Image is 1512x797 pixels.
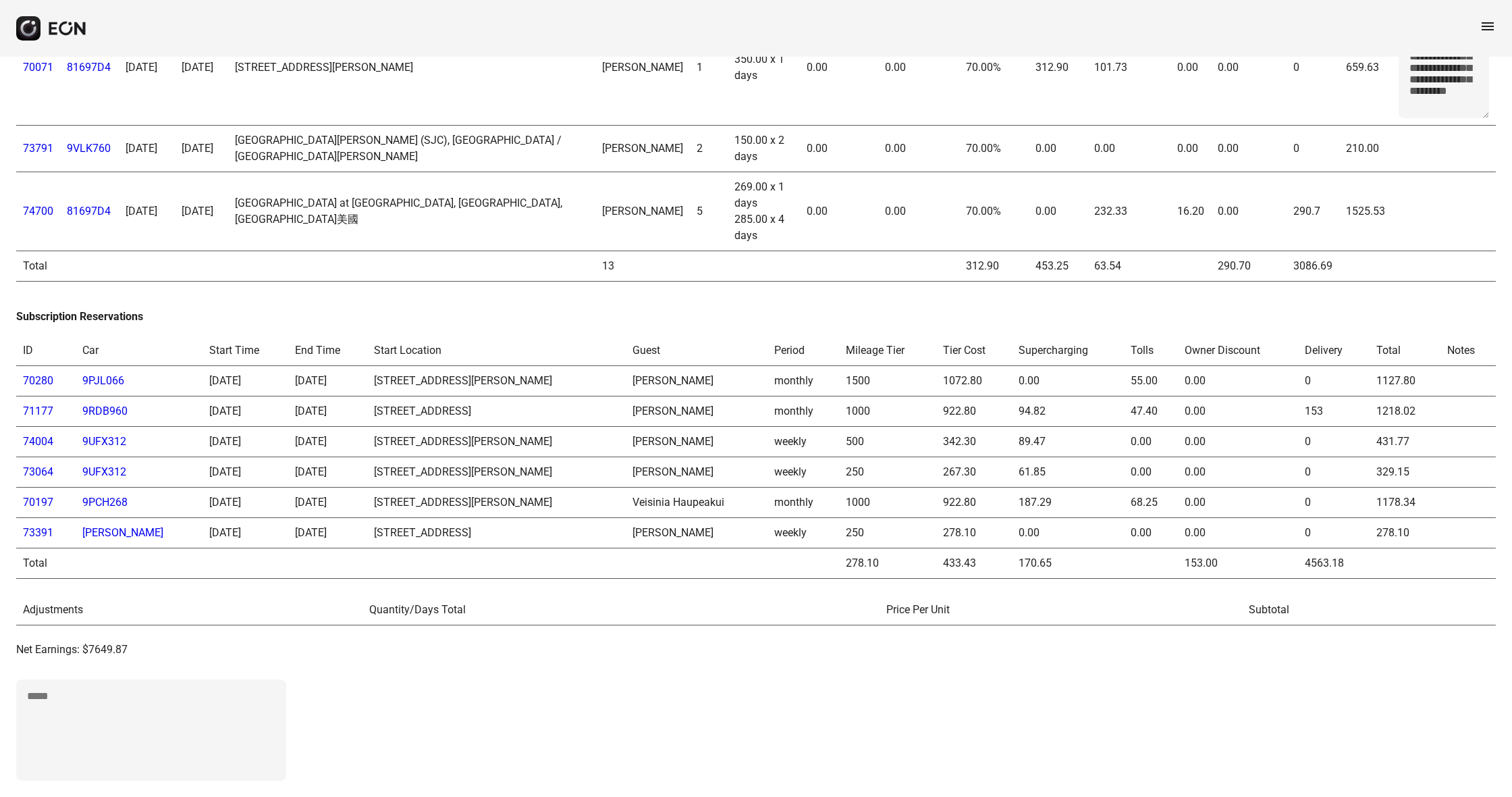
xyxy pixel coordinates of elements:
th: Adjustments [16,595,362,625]
td: 0 [1298,518,1369,548]
td: [DATE] [202,488,288,518]
td: [GEOGRAPHIC_DATA] at [GEOGRAPHIC_DATA], [GEOGRAPHIC_DATA], [GEOGRAPHIC_DATA]美國 [228,172,595,251]
td: 0.00 [1029,172,1087,251]
td: monthly [767,488,838,518]
td: 70.00% [959,10,1029,126]
a: 9RDB960 [82,405,128,417]
th: ID [16,336,76,366]
td: 0.00 [1178,457,1298,488]
th: Start Time [202,336,288,366]
th: Mileage Tier [839,336,936,366]
td: 3086.69 [1287,251,1339,282]
td: [DATE] [288,488,367,518]
td: 1000 [839,396,936,427]
td: 250 [839,518,936,548]
a: 9PJL066 [82,374,124,387]
td: [DATE] [202,396,288,427]
h3: Subscription Reservations [16,309,1496,325]
a: 9PCH268 [82,496,128,509]
td: 0 [1298,488,1369,518]
td: 0 [1298,366,1369,396]
td: [PERSON_NAME] [595,10,690,126]
td: 70.00% [959,172,1029,251]
td: 70.00% [959,126,1029,172]
a: 73391 [23,526,53,539]
td: [STREET_ADDRESS][PERSON_NAME] [367,427,626,457]
td: 500 [839,427,936,457]
td: [DATE] [288,427,367,457]
td: 13 [595,251,690,282]
td: 47.40 [1124,396,1179,427]
a: 81697D4 [67,205,111,217]
td: 433.43 [936,548,1012,579]
td: [DATE] [175,10,228,126]
a: 74004 [23,435,53,448]
td: [DATE] [288,457,367,488]
td: 0.00 [800,126,878,172]
td: 0.00 [1178,396,1298,427]
td: 342.30 [936,427,1012,457]
td: 1500 [839,366,936,396]
td: 1525.53 [1339,172,1392,251]
td: 153 [1298,396,1369,427]
a: 70280 [23,374,53,387]
td: 1072.80 [936,366,1012,396]
td: 0 [1287,126,1339,172]
td: 329.15 [1370,457,1440,488]
a: 9VLK760 [67,142,111,155]
td: [DATE] [202,366,288,396]
td: 1000 [839,488,936,518]
td: 922.80 [936,396,1012,427]
td: 4563.18 [1298,548,1369,579]
td: 0.00 [1012,518,1124,548]
td: [DATE] [202,457,288,488]
a: 9UFX312 [82,465,126,478]
td: [DATE] [202,518,288,548]
div: 150.00 x 2 days [734,132,793,165]
td: 0.00 [1124,427,1179,457]
td: [DATE] [288,396,367,427]
th: Owner Discount [1178,336,1298,366]
th: Notes [1440,336,1496,366]
td: 278.10 [936,518,1012,548]
td: 55.00 [1124,366,1179,396]
td: 659.63 [1339,10,1392,126]
td: [STREET_ADDRESS][PERSON_NAME] [367,457,626,488]
a: 71177 [23,405,53,417]
td: [STREET_ADDRESS][PERSON_NAME] [367,366,626,396]
th: Total [1370,336,1440,366]
td: 431.77 [1370,427,1440,457]
td: 922.80 [936,488,1012,518]
p: Net Earnings: $7649.87 [16,642,1496,658]
td: 170.65 [1012,548,1124,579]
td: 0.00 [1178,518,1298,548]
td: 0.00 [878,126,959,172]
td: 0 [1287,10,1339,126]
a: 70197 [23,496,53,509]
td: [PERSON_NAME] [595,126,690,172]
td: 89.47 [1012,427,1124,457]
td: Total [16,251,60,282]
a: 70071 [23,61,53,74]
td: 0.00 [1178,488,1298,518]
th: Car [76,336,203,366]
td: 250 [839,457,936,488]
div: 269.00 x 1 days [734,179,793,211]
td: weekly [767,518,838,548]
th: Price Per Unit [880,595,1241,625]
td: 0.00 [800,172,878,251]
td: 0.00 [800,10,878,126]
a: 74700 [23,205,53,217]
td: 0.00 [1178,366,1298,396]
td: [STREET_ADDRESS][PERSON_NAME] [367,488,626,518]
td: [PERSON_NAME] [626,518,767,548]
td: [PERSON_NAME] [626,457,767,488]
a: 81697D4 [67,61,111,74]
td: [DATE] [119,10,175,126]
td: 5 [690,172,728,251]
a: 73064 [23,465,53,478]
td: 0.00 [1124,518,1179,548]
a: 9UFX312 [82,435,126,448]
td: 0.00 [878,172,959,251]
td: [PERSON_NAME] [595,172,690,251]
